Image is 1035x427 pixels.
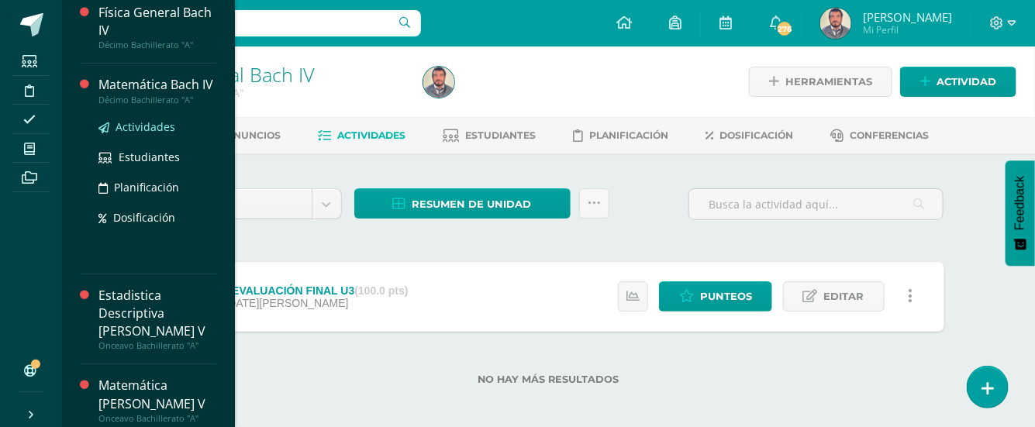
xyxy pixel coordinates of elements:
[465,129,536,141] span: Estudiantes
[1013,176,1027,230] span: Feedback
[98,287,216,351] a: Estadistica Descriptiva [PERSON_NAME] VOnceavo Bachillerato "A"
[72,10,421,36] input: Busca un usuario...
[573,123,668,148] a: Planificación
[589,129,668,141] span: Planificación
[706,123,793,148] a: Dosificación
[98,95,216,105] div: Décimo Bachillerato "A"
[121,85,405,100] div: Décimo Bachillerato 'A'
[700,282,752,311] span: Punteos
[98,40,216,50] div: Décimo Bachillerato "A"
[776,20,793,37] span: 276
[820,8,851,39] img: e99d45d6e0e55865ab0456bb17418cba.png
[98,340,216,351] div: Onceavo Bachillerato "A"
[98,377,216,423] a: Matemática [PERSON_NAME] VOnceavo Bachillerato "A"
[98,4,216,50] a: Física General Bach IVDécimo Bachillerato "A"
[226,129,281,141] span: Anuncios
[121,64,405,85] h1: Física General Bach IV
[98,76,216,94] div: Matemática Bach IV
[98,118,216,136] a: Actividades
[1006,160,1035,266] button: Feedback - Mostrar encuesta
[863,9,952,25] span: [PERSON_NAME]
[337,129,405,141] span: Actividades
[354,284,408,297] strong: (100.0 pts)
[900,67,1016,97] a: Actividad
[154,374,944,385] label: No hay más resultados
[225,297,348,309] span: [DATE][PERSON_NAME]
[785,67,872,96] span: Herramientas
[412,190,532,219] span: Resumen de unidad
[824,282,864,311] span: Editar
[205,123,281,148] a: Anuncios
[171,284,408,297] div: SOLUCIÓN EVALUACIÓN FINAL U3
[98,208,216,226] a: Dosificación
[863,23,952,36] span: Mi Perfil
[830,123,929,148] a: Conferencias
[98,148,216,166] a: Estudiantes
[318,123,405,148] a: Actividades
[354,188,571,219] a: Resumen de unidad
[659,281,772,312] a: Punteos
[116,119,175,134] span: Actividades
[443,123,536,148] a: Estudiantes
[98,178,216,196] a: Planificación
[689,189,943,219] input: Busca la actividad aquí...
[119,150,180,164] span: Estudiantes
[98,413,216,424] div: Onceavo Bachillerato "A"
[98,4,216,40] div: Física General Bach IV
[850,129,929,141] span: Conferencias
[113,210,175,225] span: Dosificación
[154,189,341,219] a: Unidad 4
[98,377,216,412] div: Matemática [PERSON_NAME] V
[98,287,216,340] div: Estadistica Descriptiva [PERSON_NAME] V
[937,67,996,96] span: Actividad
[114,180,179,195] span: Planificación
[719,129,793,141] span: Dosificación
[749,67,892,97] a: Herramientas
[98,76,216,105] a: Matemática Bach IVDécimo Bachillerato "A"
[423,67,454,98] img: e99d45d6e0e55865ab0456bb17418cba.png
